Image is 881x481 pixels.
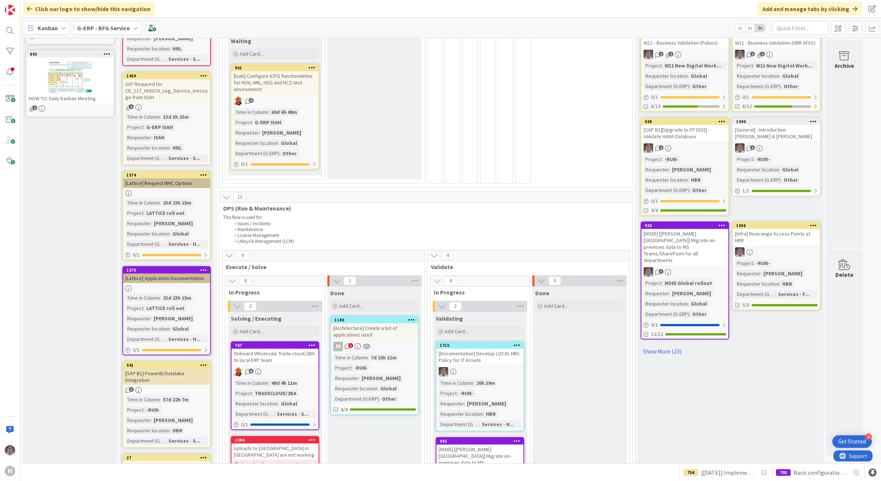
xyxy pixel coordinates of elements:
div: Services - H... [167,240,202,248]
span: : [279,149,281,157]
div: 961 [231,65,318,71]
span: : [252,389,253,397]
div: 938[SAP B1][Upgrade to FP2502] - Validate HANA Database [641,118,728,141]
span: : [779,165,780,174]
span: 8 [249,369,254,373]
div: PS [733,50,820,59]
div: Global [171,230,191,238]
span: : [359,374,360,382]
div: 933 [641,222,728,229]
span: 0 / 1 [133,251,140,259]
span: 0 / 1 [651,197,658,205]
span: : [143,304,144,312]
span: : [753,62,754,70]
span: : [160,294,161,302]
img: PS [735,143,745,153]
div: Project [125,304,143,312]
div: 0/1 [641,93,728,102]
span: : [779,72,780,80]
div: Global [279,139,299,147]
div: 1606 [733,222,820,229]
div: 1374 [123,172,210,178]
a: 933[M365] [[PERSON_NAME] [GEOGRAPHIC_DATA]] Migrate on-premises data to MS Teams/SharePoint for a... [641,222,729,339]
div: 961[Isah] Configure ICPO functionalities for HCN, HNL, HSG and HCZ test environment [231,65,318,94]
div: Requester location [735,165,779,174]
div: Project [439,389,457,397]
span: : [170,325,171,333]
img: PS [735,247,745,257]
div: Department (G-ERP) [644,186,689,194]
span: 0 / 1 [742,93,749,101]
span: : [170,230,171,238]
div: G-ERP ISAH [144,123,175,131]
div: LC [231,96,318,106]
div: 1040 [736,119,820,124]
span: : [688,72,689,80]
div: 1606[Infra] Rearrange Access Points at HBR [733,222,820,245]
span: : [379,395,380,403]
div: [Documentation] Develop LOCAL HBS Policy for IT Assets [436,349,523,365]
div: 933 [645,223,728,228]
div: Department (G-ERP) [125,55,166,63]
div: Project [125,209,143,217]
span: : [760,269,762,278]
div: Requester location [644,300,688,308]
div: Department (G-ERP) [125,240,166,248]
span: Support [15,1,34,10]
div: [M365] [[PERSON_NAME] [GEOGRAPHIC_DATA]] Migrate on-premises data to MS Teams/SharePoint for all ... [641,229,728,265]
div: 941[SAP B1] PowerBi/Datalake Integration [123,362,210,385]
div: M365 Global rollout [663,279,714,287]
div: -RUN- [663,155,680,163]
div: Department (G-ERP) [333,395,379,403]
span: : [662,62,663,70]
div: Services - S... [167,154,202,162]
div: Requester location [333,384,377,393]
span: : [457,389,458,397]
span: : [143,209,144,217]
span: 1 [659,52,664,56]
div: Other [782,82,800,90]
div: Time in Column [125,395,160,404]
div: 1140 [331,317,418,323]
div: Requester location [125,45,170,53]
span: 0 / 1 [241,160,248,168]
span: 12/12 [651,330,663,338]
div: 1140[Architecture] Create a list of applications used [331,317,418,339]
div: Requester [125,133,151,142]
div: 23d 23h 15m [161,294,193,302]
span: 8/12 [742,102,752,110]
div: 767 [231,342,318,349]
span: 9 [249,98,254,103]
div: HBR [689,176,703,184]
span: : [151,133,152,142]
a: Show More (23) [641,345,821,357]
div: 20h 39m [474,379,497,387]
a: 961[Isah] Configure ICPO functionalities for HCN, HNL, HSG and HCZ test environmentLCTime in Colu... [231,64,319,170]
div: Project [125,123,143,131]
div: LATTICE roll out [144,209,187,217]
div: 961 [235,65,318,70]
div: Project [735,259,753,267]
div: 13d 3h 23m [161,113,191,121]
span: : [166,154,167,162]
div: 1469UAT Required for CD_117_HUISCH_Log_Service_message from ISAH [123,73,210,102]
div: [PERSON_NAME] [152,219,195,227]
div: Other [281,149,299,157]
span: : [259,129,260,137]
div: [Architecture] Create a list of applications used [331,323,418,339]
div: 1469 [123,73,210,79]
div: Requester location [644,72,688,80]
div: -RUN- [458,389,475,397]
div: Department (G-ERP) [735,176,781,184]
div: HOW TO: Daily Kanban Meeting [27,94,114,103]
span: 3 [129,387,134,392]
span: : [151,34,152,42]
div: 938 [641,118,728,125]
div: 1375[Lattice] Application Documentation [123,267,210,283]
span: : [689,186,690,194]
div: 0/1 [733,93,820,102]
div: 0/1 [123,345,210,355]
div: 57d 22h 7m [161,395,191,404]
span: 2 [669,52,673,56]
div: 69d 6h 48m [269,108,299,116]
